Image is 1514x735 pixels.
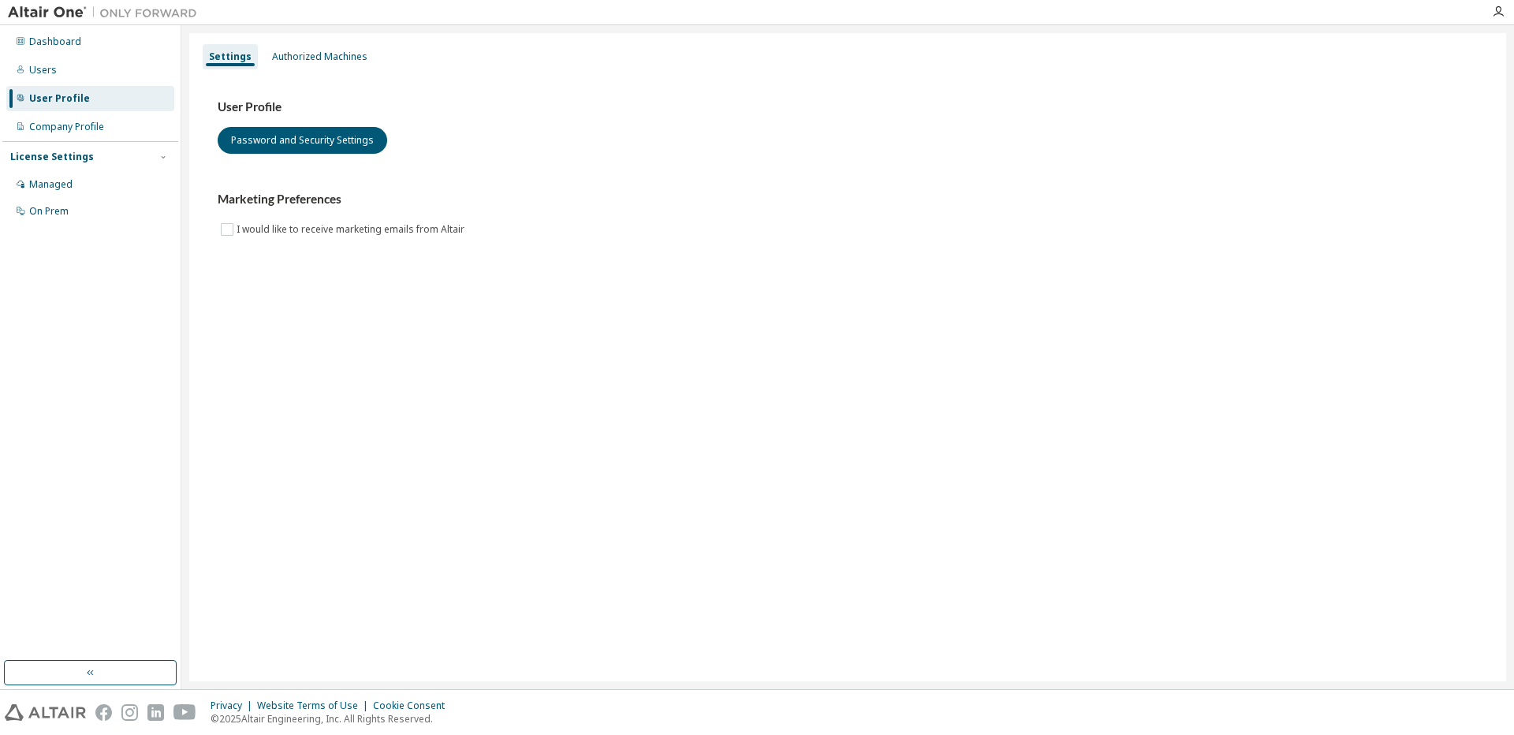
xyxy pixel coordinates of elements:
p: © 2025 Altair Engineering, Inc. All Rights Reserved. [211,712,454,726]
div: Dashboard [29,35,81,48]
div: Authorized Machines [272,50,367,63]
div: User Profile [29,92,90,105]
img: altair_logo.svg [5,704,86,721]
img: linkedin.svg [147,704,164,721]
div: Users [29,64,57,76]
div: Website Terms of Use [257,700,373,712]
div: Cookie Consent [373,700,454,712]
img: youtube.svg [173,704,196,721]
div: Privacy [211,700,257,712]
button: Password and Security Settings [218,127,387,154]
img: instagram.svg [121,704,138,721]
div: License Settings [10,151,94,163]
img: Altair One [8,5,205,21]
div: Settings [209,50,252,63]
div: Managed [29,178,73,191]
h3: User Profile [218,99,1478,115]
div: Company Profile [29,121,104,133]
h3: Marketing Preferences [218,192,1478,207]
label: I would like to receive marketing emails from Altair [237,220,468,239]
div: On Prem [29,205,69,218]
img: facebook.svg [95,704,112,721]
